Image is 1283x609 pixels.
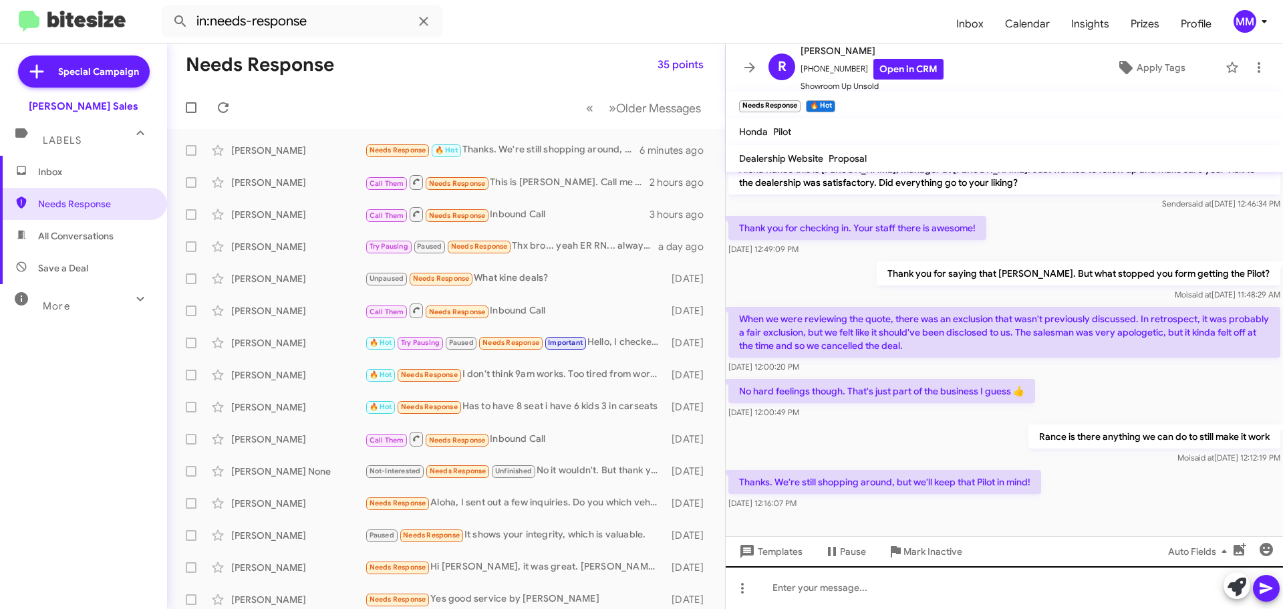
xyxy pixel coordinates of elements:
[548,338,583,347] span: Important
[18,55,150,88] a: Special Campaign
[429,179,486,188] span: Needs Response
[665,272,714,285] div: [DATE]
[739,126,768,138] span: Honda
[665,336,714,350] div: [DATE]
[1188,289,1211,299] span: said at
[665,368,714,382] div: [DATE]
[365,495,665,511] div: Aloha, I sent out a few inquiries. Do you which vehicle it was?
[739,100,801,112] small: Needs Response
[1028,424,1280,449] p: Rance is there anything we can do to still make it work
[231,465,365,478] div: [PERSON_NAME] None
[728,407,799,417] span: [DATE] 12:00:49 PM
[451,242,508,251] span: Needs Response
[370,436,404,445] span: Call Them
[1177,453,1280,463] span: Moi [DATE] 12:12:19 PM
[370,179,404,188] span: Call Them
[43,134,82,146] span: Labels
[370,211,404,220] span: Call Them
[403,531,460,539] span: Needs Response
[578,94,601,122] button: Previous
[658,53,704,77] span: 35 points
[401,402,458,411] span: Needs Response
[429,436,486,445] span: Needs Response
[728,216,986,240] p: Thank you for checking in. Your staff there is awesome!
[370,531,394,539] span: Paused
[1060,5,1120,43] a: Insights
[231,144,365,157] div: [PERSON_NAME]
[38,261,88,275] span: Save a Deal
[739,152,823,164] span: Dealership Website
[370,467,421,475] span: Not-Interested
[665,400,714,414] div: [DATE]
[231,368,365,382] div: [PERSON_NAME]
[877,261,1280,285] p: Thank you for saying that [PERSON_NAME]. But what stopped you form getting the Pilot?
[806,100,835,112] small: 🔥 Hot
[231,304,365,318] div: [PERSON_NAME]
[231,561,365,574] div: [PERSON_NAME]
[38,165,152,178] span: Inbox
[1191,453,1214,463] span: said at
[665,561,714,574] div: [DATE]
[430,467,486,475] span: Needs Response
[413,274,470,283] span: Needs Response
[370,370,392,379] span: 🔥 Hot
[726,539,813,564] button: Templates
[829,152,867,164] span: Proposal
[1222,10,1268,33] button: MM
[162,5,442,37] input: Search
[43,300,70,312] span: More
[728,244,799,254] span: [DATE] 12:49:09 PM
[665,593,714,606] div: [DATE]
[1162,199,1280,209] span: Sender [DATE] 12:46:34 PM
[495,467,532,475] span: Unfinished
[840,539,866,564] span: Pause
[231,272,365,285] div: [PERSON_NAME]
[1234,10,1256,33] div: MM
[38,197,152,211] span: Needs Response
[579,94,709,122] nav: Page navigation example
[639,144,714,157] div: 6 minutes ago
[231,497,365,510] div: [PERSON_NAME]
[429,211,486,220] span: Needs Response
[429,308,486,316] span: Needs Response
[29,100,138,113] div: [PERSON_NAME] Sales
[231,400,365,414] div: [PERSON_NAME]
[801,43,944,59] span: [PERSON_NAME]
[601,94,709,122] button: Next
[365,206,650,223] div: Inbound Call
[365,592,665,607] div: Yes good service by [PERSON_NAME]
[728,470,1041,494] p: Thanks. We're still shopping around, but we'll keep that Pilot in mind!
[647,53,714,77] button: 35 points
[365,527,665,543] div: It shows your integrity, which is valuable.
[365,335,665,350] div: Hello, I checked this morning and it shows that the CRV was sold so we can cancel our appointment...
[1175,289,1280,299] span: Moi [DATE] 11:48:29 AM
[609,100,616,116] span: »
[1120,5,1170,43] a: Prizes
[903,539,962,564] span: Mark Inactive
[1137,55,1185,80] span: Apply Tags
[370,402,392,411] span: 🔥 Hot
[231,433,365,446] div: [PERSON_NAME]
[370,146,426,154] span: Needs Response
[435,146,458,154] span: 🔥 Hot
[616,101,701,116] span: Older Messages
[650,208,714,221] div: 3 hours ago
[231,593,365,606] div: [PERSON_NAME]
[370,308,404,316] span: Call Them
[801,59,944,80] span: [PHONE_NUMBER]
[401,370,458,379] span: Needs Response
[665,497,714,510] div: [DATE]
[365,302,665,319] div: Inbound Call
[778,56,787,78] span: R
[449,338,474,347] span: Paused
[873,59,944,80] a: Open in CRM
[370,563,426,572] span: Needs Response
[365,463,665,479] div: No it wouldn't. But thank you though.
[38,229,114,243] span: All Conversations
[994,5,1060,43] a: Calendar
[365,239,658,254] div: Thx bro... yeah ER RN... always crazy busy... Ill be in touch. [GEOGRAPHIC_DATA]
[365,367,665,382] div: I don't think 9am works. Too tired from work all week. I try to sleep in.
[728,362,799,372] span: [DATE] 12:00:20 PM
[370,595,426,604] span: Needs Response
